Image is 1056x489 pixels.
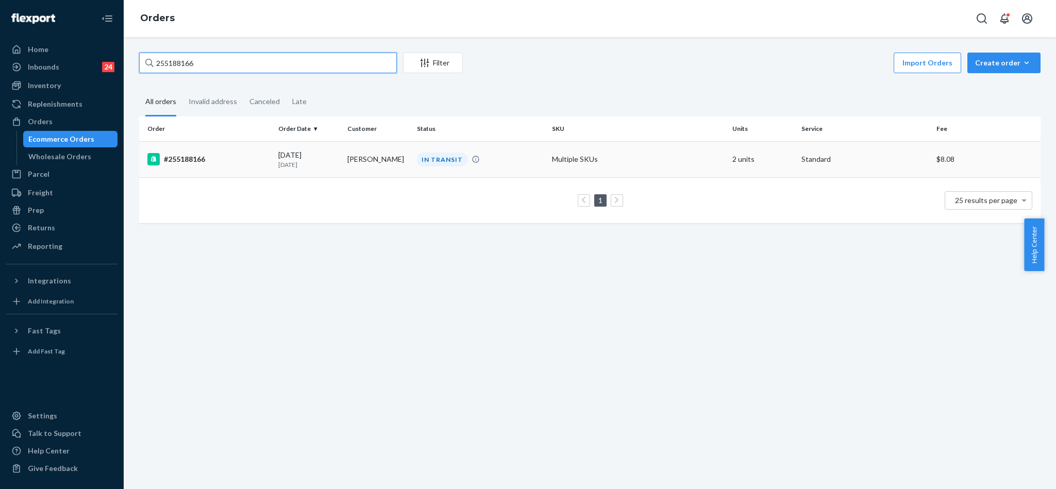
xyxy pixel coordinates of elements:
div: [DATE] [278,150,339,169]
div: Inventory [28,80,61,91]
td: 2 units [728,141,797,177]
img: Flexport logo [11,13,55,24]
a: Replenishments [6,96,118,112]
button: Open notifications [994,8,1015,29]
a: Settings [6,408,118,424]
div: Inbounds [28,62,59,72]
th: Service [797,116,932,141]
a: Inbounds24 [6,59,118,75]
div: Parcel [28,169,49,179]
a: Ecommerce Orders [23,131,118,147]
button: Open account menu [1017,8,1037,29]
div: Returns [28,223,55,233]
div: Late [292,88,307,115]
th: Status [413,116,548,141]
a: Orders [140,12,175,24]
td: $8.08 [932,141,1041,177]
th: Units [728,116,797,141]
div: Talk to Support [28,428,81,439]
a: Home [6,41,118,58]
a: Add Fast Tag [6,343,118,360]
div: Freight [28,188,53,198]
div: Ecommerce Orders [28,134,94,144]
div: Settings [28,411,57,421]
div: Reporting [28,241,62,251]
div: Help Center [28,446,70,456]
a: Parcel [6,166,118,182]
div: Integrations [28,276,71,286]
div: #255188166 [147,153,270,165]
span: 25 results per page [955,196,1017,205]
a: Orders [6,113,118,130]
a: Add Integration [6,293,118,310]
a: Reporting [6,238,118,255]
p: Standard [801,154,928,164]
button: Import Orders [894,53,961,73]
div: Create order [975,58,1033,68]
a: Help Center [6,443,118,459]
div: IN TRANSIT [417,153,467,166]
div: Replenishments [28,99,82,109]
th: Order Date [274,116,343,141]
button: Integrations [6,273,118,289]
th: SKU [548,116,728,141]
a: Prep [6,202,118,218]
a: Inventory [6,77,118,94]
div: Customer [347,124,408,133]
div: 24 [102,62,114,72]
a: Returns [6,220,118,236]
button: Create order [967,53,1041,73]
div: Give Feedback [28,463,78,474]
a: Page 1 is your current page [596,196,605,205]
button: Give Feedback [6,460,118,477]
div: Fast Tags [28,326,61,336]
div: Orders [28,116,53,127]
td: Multiple SKUs [548,141,728,177]
div: Canceled [249,88,280,115]
button: Open Search Box [971,8,992,29]
p: [DATE] [278,160,339,169]
td: [PERSON_NAME] [343,141,412,177]
th: Order [139,116,274,141]
th: Fee [932,116,1041,141]
ol: breadcrumbs [132,4,183,33]
button: Close Navigation [97,8,118,29]
input: Search orders [139,53,397,73]
button: Help Center [1024,218,1044,271]
a: Talk to Support [6,425,118,442]
div: Add Fast Tag [28,347,65,356]
div: Invalid address [189,88,237,115]
button: Fast Tags [6,323,118,339]
button: Filter [403,53,463,73]
div: Wholesale Orders [28,151,91,162]
div: Filter [404,58,462,68]
div: Add Integration [28,297,74,306]
div: All orders [145,88,176,116]
div: Prep [28,205,44,215]
a: Freight [6,184,118,201]
a: Wholesale Orders [23,148,118,165]
div: Home [28,44,48,55]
